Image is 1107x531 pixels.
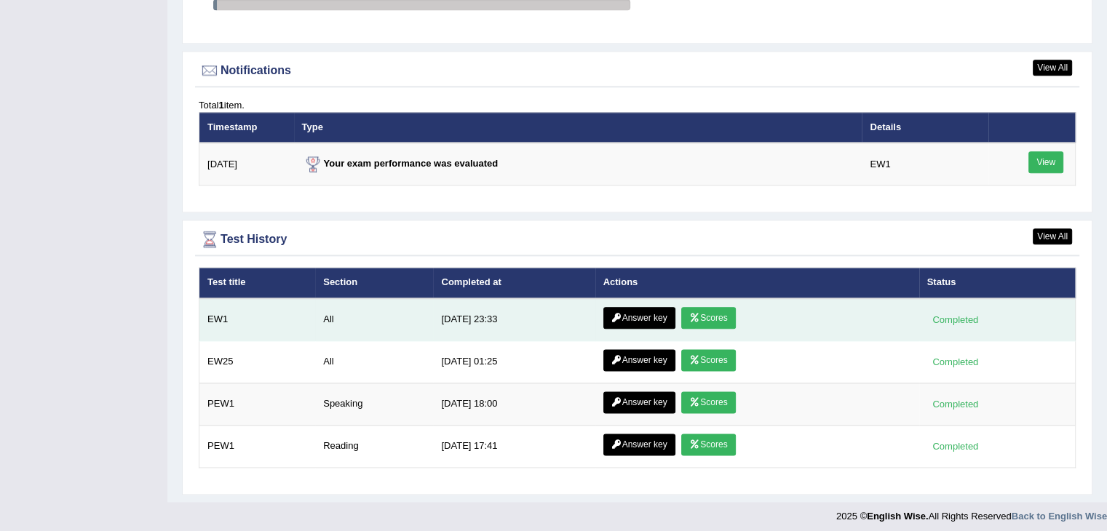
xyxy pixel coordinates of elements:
div: Test History [199,228,1076,250]
div: 2025 © All Rights Reserved [836,502,1107,523]
a: Scores [681,349,735,371]
a: Scores [681,391,735,413]
td: Reading [315,425,433,467]
th: Timestamp [199,112,294,143]
td: [DATE] 18:00 [433,383,595,425]
td: All [315,298,433,341]
td: [DATE] 17:41 [433,425,595,467]
th: Completed at [433,268,595,298]
a: Answer key [603,349,675,371]
a: Answer key [603,391,675,413]
a: Back to English Wise [1012,511,1107,522]
td: PEW1 [199,425,316,467]
th: Test title [199,268,316,298]
a: Answer key [603,307,675,329]
th: Status [919,268,1076,298]
div: Completed [927,439,984,454]
strong: Your exam performance was evaluated [302,158,499,169]
td: PEW1 [199,383,316,425]
td: [DATE] [199,143,294,185]
td: EW1 [862,143,988,185]
strong: English Wise. [867,511,928,522]
a: Answer key [603,434,675,455]
th: Type [294,112,862,143]
th: Details [862,112,988,143]
td: [DATE] 23:33 [433,298,595,341]
td: [DATE] 01:25 [433,340,595,383]
div: Completed [927,354,984,370]
a: View All [1033,228,1072,244]
td: Speaking [315,383,433,425]
a: View [1028,151,1063,173]
b: 1 [218,100,223,111]
th: Section [315,268,433,298]
div: Notifications [199,60,1076,81]
td: All [315,340,433,383]
th: Actions [595,268,919,298]
a: Scores [681,307,735,329]
a: View All [1033,60,1072,76]
td: EW1 [199,298,316,341]
div: Total item. [199,98,1076,112]
div: Completed [927,396,984,412]
div: Completed [927,312,984,327]
a: Scores [681,434,735,455]
td: EW25 [199,340,316,383]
